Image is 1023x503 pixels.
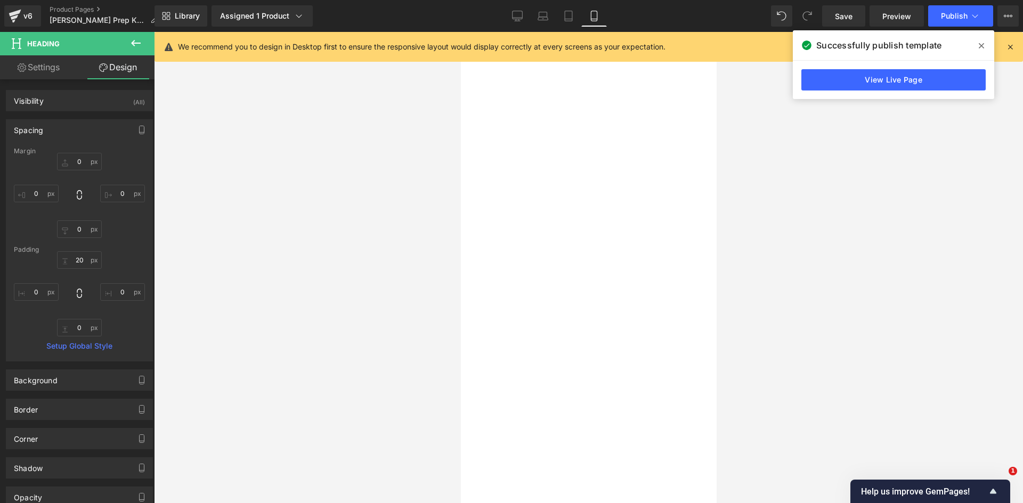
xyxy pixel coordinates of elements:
[556,5,581,27] a: Tablet
[581,5,607,27] a: Mobile
[14,147,145,155] div: Margin
[100,283,145,301] input: 0
[133,90,145,108] div: (All)
[175,11,200,21] span: Library
[4,5,41,27] a: v6
[882,11,911,22] span: Preview
[505,5,530,27] a: Desktop
[530,5,556,27] a: Laptop
[797,5,818,27] button: Redo
[14,120,43,135] div: Spacing
[1009,467,1017,475] span: 1
[178,41,665,53] p: We recommend you to design in Desktop first to ensure the responsive layout would display correct...
[100,185,145,202] input: 0
[861,486,987,497] span: Help us improve GemPages!
[14,487,42,502] div: Opacity
[14,246,145,253] div: Padding
[14,370,58,385] div: Background
[21,9,35,23] div: v6
[870,5,924,27] a: Preview
[50,5,166,14] a: Product Pages
[928,5,993,27] button: Publish
[14,185,59,202] input: 0
[835,11,852,22] span: Save
[801,69,986,90] a: View Live Page
[57,251,102,269] input: 0
[79,55,157,79] a: Design
[987,467,1012,492] iframe: Intercom live chat
[27,39,60,48] span: Heading
[14,399,38,414] div: Border
[50,16,146,24] span: [PERSON_NAME] Prep Knife
[816,39,941,52] span: Successfully publish template
[14,458,43,473] div: Shadow
[771,5,792,27] button: Undo
[220,11,304,21] div: Assigned 1 Product
[997,5,1019,27] button: More
[14,90,44,105] div: Visibility
[57,153,102,170] input: 0
[14,428,38,443] div: Corner
[14,283,59,301] input: 0
[861,485,1000,498] button: Show survey - Help us improve GemPages!
[14,342,145,350] a: Setup Global Style
[155,5,207,27] a: New Library
[57,220,102,238] input: 0
[57,319,102,336] input: 0
[941,12,968,20] span: Publish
